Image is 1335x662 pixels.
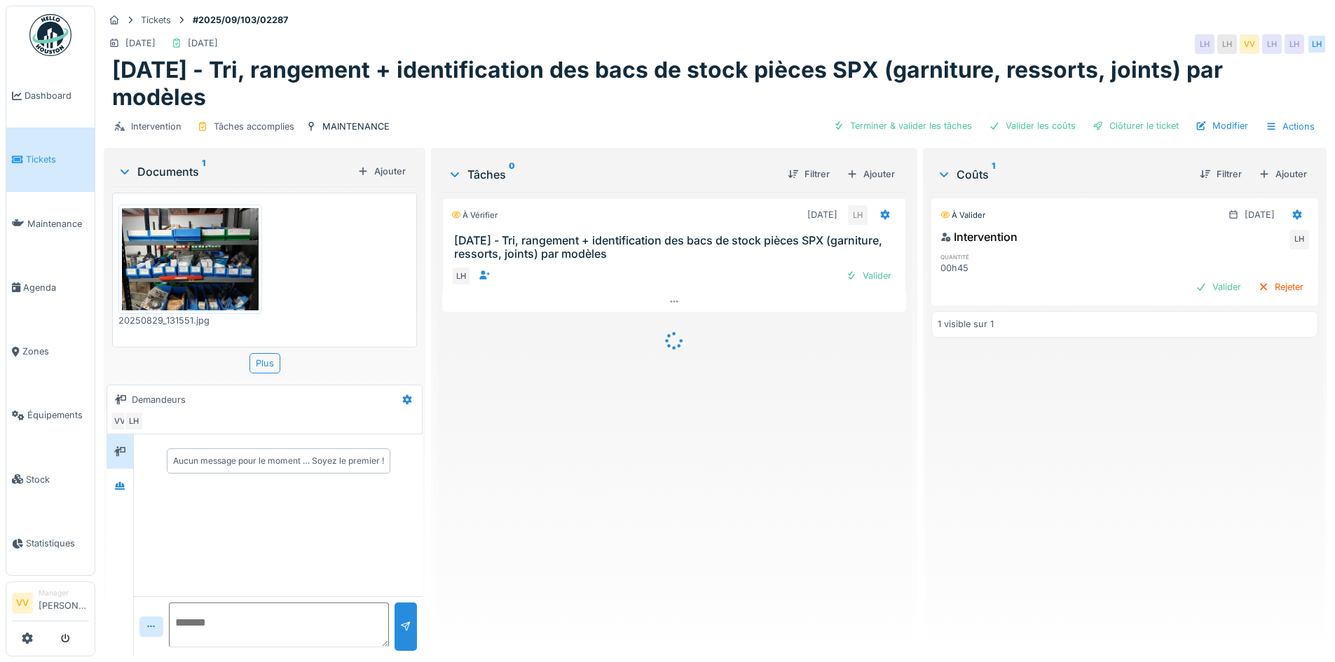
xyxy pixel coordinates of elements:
[448,166,776,183] div: Tâches
[27,408,89,422] span: Équipements
[509,166,515,183] sup: 0
[454,234,899,261] h3: [DATE] - Tri, rangement + identification des bacs de stock pièces SPX (garniture, ressorts, joint...
[22,345,89,358] span: Zones
[1190,116,1254,135] div: Modifier
[940,209,985,221] div: À valider
[26,537,89,550] span: Statistiques
[39,588,89,598] div: Manager
[6,383,95,447] a: Équipements
[125,36,156,50] div: [DATE]
[1262,34,1282,54] div: LH
[131,120,182,133] div: Intervention
[118,163,352,180] div: Documents
[6,64,95,127] a: Dashboard
[6,256,95,319] a: Agenda
[249,353,280,373] div: Plus
[352,162,411,181] div: Ajouter
[26,153,89,166] span: Tickets
[848,205,868,225] div: LH
[1195,34,1214,54] div: LH
[1194,165,1247,184] div: Filtrer
[840,266,897,285] div: Valider
[1285,34,1304,54] div: LH
[322,120,390,133] div: MAINTENANCE
[1259,116,1321,137] div: Actions
[187,13,294,27] strong: #2025/09/103/02287
[1240,34,1259,54] div: VV
[39,588,89,618] li: [PERSON_NAME]
[25,89,89,102] span: Dashboard
[214,120,294,133] div: Tâches accomplies
[983,116,1081,135] div: Valider les coûts
[202,163,205,180] sup: 1
[807,208,837,221] div: [DATE]
[940,252,1060,261] h6: quantité
[451,209,498,221] div: À vérifier
[937,166,1189,183] div: Coûts
[940,228,1018,245] div: Intervention
[122,208,259,310] img: oedpon0r1jfs20loem4xiq6f43vk
[940,261,1060,275] div: 00h45
[828,116,978,135] div: Terminer & valider les tâches
[132,393,186,406] div: Demandeurs
[141,13,171,27] div: Tickets
[26,473,89,486] span: Stock
[173,455,384,467] div: Aucun message pour le moment … Soyez le premier !
[6,511,95,575] a: Statistiques
[112,57,1318,111] h1: [DATE] - Tri, rangement + identification des bacs de stock pièces SPX (garniture, ressorts, joint...
[1245,208,1275,221] div: [DATE]
[1253,165,1313,184] div: Ajouter
[118,314,262,327] div: 20250829_131551.jpg
[1190,277,1247,296] div: Valider
[23,281,89,294] span: Agenda
[938,317,994,331] div: 1 visible sur 1
[12,593,33,614] li: VV
[992,166,995,183] sup: 1
[1307,34,1327,54] div: LH
[841,165,901,184] div: Ajouter
[1217,34,1237,54] div: LH
[124,411,144,431] div: LH
[12,588,89,621] a: VV Manager[PERSON_NAME]
[6,127,95,191] a: Tickets
[1087,116,1184,135] div: Clôturer le ticket
[782,165,835,184] div: Filtrer
[1289,230,1309,249] div: LH
[451,266,471,286] div: LH
[188,36,218,50] div: [DATE]
[6,448,95,511] a: Stock
[6,319,95,383] a: Zones
[27,217,89,230] span: Maintenance
[1252,277,1309,296] div: Rejeter
[29,14,71,56] img: Badge_color-CXgf-gQk.svg
[110,411,130,431] div: VV
[6,192,95,256] a: Maintenance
